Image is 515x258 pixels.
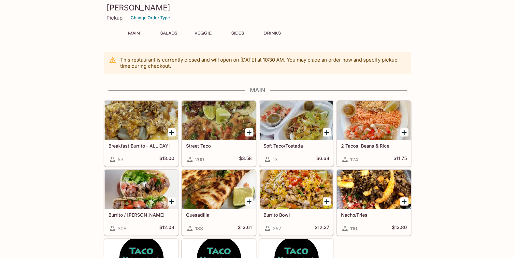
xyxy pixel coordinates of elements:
[108,212,174,218] h5: Burrito / [PERSON_NAME]
[104,170,179,236] a: Burrito / [PERSON_NAME]306$12.08
[120,29,149,38] button: Main
[273,156,278,163] span: 13
[260,170,333,209] div: Burrito Bowl
[259,101,334,166] a: Soft Taco/Tostada13$6.68
[118,156,123,163] span: 53
[400,197,408,206] button: Add Nacho/Fries
[104,87,411,94] h4: Main
[195,225,203,232] span: 133
[182,170,256,236] a: Quesadilla133$13.61
[128,13,173,23] button: Change Order Type
[159,224,174,232] h5: $12.08
[350,225,357,232] span: 110
[189,29,218,38] button: Veggie
[315,224,329,232] h5: $12.37
[118,225,126,232] span: 306
[245,197,253,206] button: Add Quesadilla
[108,143,174,149] h5: Breakfast Burrito - ALL DAY!
[159,155,174,163] h5: $13.00
[337,101,411,166] a: 2 Tacos, Beans & Rice124$11.75
[168,128,176,136] button: Add Breakfast Burrito - ALL DAY!
[120,57,406,69] p: This restaurant is currently closed and will open on [DATE] at 10:30 AM . You may place an order ...
[337,170,411,209] div: Nacho/Fries
[273,225,281,232] span: 257
[182,101,256,140] div: Street Taco
[182,101,256,166] a: Street Taco209$3.58
[341,143,407,149] h5: 2 Tacos, Beans & Rice
[337,101,411,140] div: 2 Tacos, Beans & Rice
[107,15,122,21] p: Pickup
[264,143,329,149] h5: Soft Taco/Tostada
[260,101,333,140] div: Soft Taco/Tostada
[341,212,407,218] h5: Nacho/Fries
[107,3,409,13] h3: [PERSON_NAME]
[323,197,331,206] button: Add Burrito Bowl
[182,170,256,209] div: Quesadilla
[186,212,252,218] h5: Quesadilla
[238,224,252,232] h5: $13.61
[105,101,178,140] div: Breakfast Burrito - ALL DAY!
[168,197,176,206] button: Add Burrito / Cali Burrito
[337,170,411,236] a: Nacho/Fries110$13.80
[323,128,331,136] button: Add Soft Taco/Tostada
[350,156,358,163] span: 124
[154,29,183,38] button: Salads
[400,128,408,136] button: Add 2 Tacos, Beans & Rice
[392,224,407,232] h5: $13.80
[195,156,204,163] span: 209
[316,155,329,163] h5: $6.68
[105,170,178,209] div: Burrito / Cali Burrito
[245,128,253,136] button: Add Street Taco
[393,155,407,163] h5: $11.75
[259,170,334,236] a: Burrito Bowl257$12.37
[104,101,179,166] a: Breakfast Burrito - ALL DAY!53$13.00
[264,212,329,218] h5: Burrito Bowl
[223,29,252,38] button: Sides
[258,29,287,38] button: Drinks
[239,155,252,163] h5: $3.58
[186,143,252,149] h5: Street Taco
